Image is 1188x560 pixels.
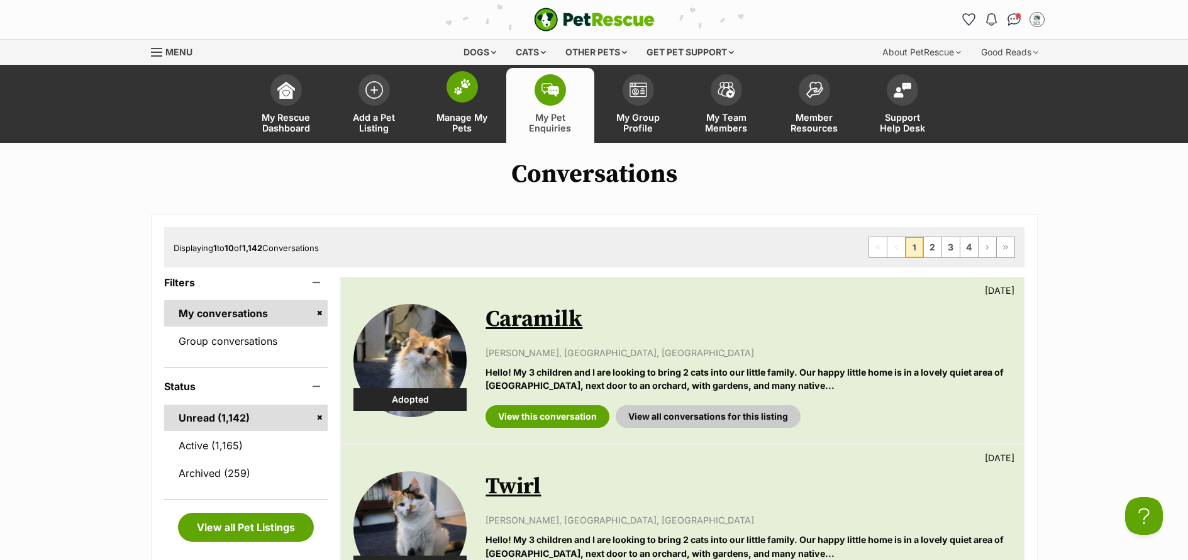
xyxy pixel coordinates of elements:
span: Menu [165,47,192,57]
span: Displaying to of Conversations [174,243,319,253]
img: chat-41dd97257d64d25036548639549fe6c8038ab92f7586957e7f3b1b290dea8141.svg [1008,13,1021,26]
p: [DATE] [985,284,1014,297]
a: Twirl [486,473,541,501]
a: Support Help Desk [858,68,947,143]
a: Archived (259) [164,460,328,486]
div: Cats [507,40,555,65]
a: Conversations [1004,9,1024,30]
button: Notifications [982,9,1002,30]
a: Favourites [959,9,979,30]
span: Support Help Desk [874,112,931,133]
a: Page 4 [960,237,978,257]
img: Caramilk [353,304,467,417]
iframe: Help Scout Beacon - Open [1125,497,1163,535]
strong: 1 [213,243,217,253]
a: Active (1,165) [164,432,328,459]
img: notifications-46538b983faf8c2785f20acdc204bb7945ddae34d4c08c2a6579f10ce5e182be.svg [986,13,996,26]
a: View all Pet Listings [178,513,314,542]
div: About PetRescue [874,40,970,65]
p: [PERSON_NAME], [GEOGRAPHIC_DATA], [GEOGRAPHIC_DATA] [486,513,1011,527]
div: Other pets [557,40,636,65]
img: logo-e224e6f780fb5917bec1dbf3a21bbac754714ae5b6737aabdf751b685950b380.svg [534,8,655,31]
span: First page [869,237,887,257]
a: My Group Profile [594,68,682,143]
a: Member Resources [770,68,858,143]
a: My Rescue Dashboard [242,68,330,143]
p: [PERSON_NAME], [GEOGRAPHIC_DATA], [GEOGRAPHIC_DATA] [486,346,1011,359]
span: My Pet Enquiries [522,112,579,133]
span: Previous page [887,237,905,257]
div: Adopted [353,388,467,411]
span: Add a Pet Listing [346,112,402,133]
span: My Rescue Dashboard [258,112,314,133]
span: Page 1 [906,237,923,257]
header: Status [164,381,328,392]
span: My Team Members [698,112,755,133]
a: My conversations [164,300,328,327]
a: Caramilk [486,305,582,333]
nav: Pagination [869,237,1015,258]
div: Get pet support [638,40,743,65]
img: Belle Vie Animal Rescue profile pic [1031,13,1043,26]
div: Dogs [455,40,505,65]
img: pet-enquiries-icon-7e3ad2cf08bfb03b45e93fb7055b45f3efa6380592205ae92323e6603595dc1f.svg [541,83,559,97]
a: Page 2 [924,237,941,257]
a: Group conversations [164,328,328,354]
img: help-desk-icon-fdf02630f3aa405de69fd3d07c3f3aa587a6932b1a1747fa1d2bba05be0121f9.svg [894,82,911,98]
a: Next page [979,237,996,257]
img: team-members-icon-5396bd8760b3fe7c0b43da4ab00e1e3bb1a5d9ba89233759b79545d2d3fc5d0d.svg [718,82,735,98]
div: Good Reads [972,40,1047,65]
img: add-pet-listing-icon-0afa8454b4691262ce3f59096e99ab1cd57d4a30225e0717b998d2c9b9846f56.svg [365,81,383,99]
a: Page 3 [942,237,960,257]
button: My account [1027,9,1047,30]
ul: Account quick links [959,9,1047,30]
span: Member Resources [786,112,843,133]
a: My Team Members [682,68,770,143]
a: My Pet Enquiries [506,68,594,143]
a: View this conversation [486,405,609,428]
img: manage-my-pets-icon-02211641906a0b7f246fdf0571729dbe1e7629f14944591b6c1af311fb30b64b.svg [453,79,471,95]
a: Unread (1,142) [164,405,328,431]
a: Menu [151,40,201,62]
a: Add a Pet Listing [330,68,418,143]
img: group-profile-icon-3fa3cf56718a62981997c0bc7e787c4b2cf8bcc04b72c1350f741eb67cf2f40e.svg [630,82,647,98]
img: member-resources-icon-8e73f808a243e03378d46382f2149f9095a855e16c252ad45f914b54edf8863c.svg [806,81,823,98]
span: Manage My Pets [434,112,491,133]
a: Manage My Pets [418,68,506,143]
a: View all conversations for this listing [616,405,801,428]
p: Hello! My 3 children and I are looking to bring 2 cats into our little family. Our happy little h... [486,533,1011,560]
p: Hello! My 3 children and I are looking to bring 2 cats into our little family. Our happy little h... [486,366,1011,393]
p: [DATE] [985,451,1014,464]
a: Last page [997,237,1014,257]
strong: 1,142 [242,243,262,253]
strong: 10 [225,243,234,253]
a: PetRescue [534,8,655,31]
img: dashboard-icon-eb2f2d2d3e046f16d808141f083e7271f6b2e854fb5c12c21221c1fb7104beca.svg [277,81,295,99]
span: My Group Profile [610,112,667,133]
header: Filters [164,277,328,288]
